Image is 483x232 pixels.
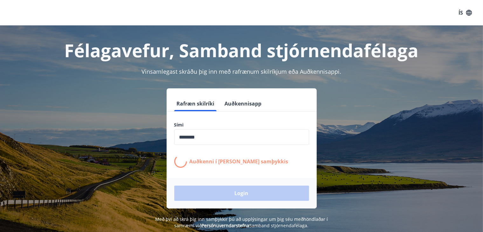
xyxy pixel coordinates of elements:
[202,222,250,229] a: Persónuverndarstefna
[190,158,288,165] p: Auðkenni í [PERSON_NAME] samþykkis
[174,122,309,128] label: Sími
[222,96,264,111] button: Auðkennisapp
[174,96,217,111] button: Rafræn skilríki
[155,216,328,229] span: Með því að skrá þig inn samþykkir þú að upplýsingar um þig séu meðhöndlaðar í samræmi við Samband...
[455,7,475,18] button: ÍS
[20,38,463,62] h1: Félagavefur, Samband stjórnendafélaga
[142,68,342,75] span: Vinsamlegast skráðu þig inn með rafrænum skilríkjum eða Auðkennisappi.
